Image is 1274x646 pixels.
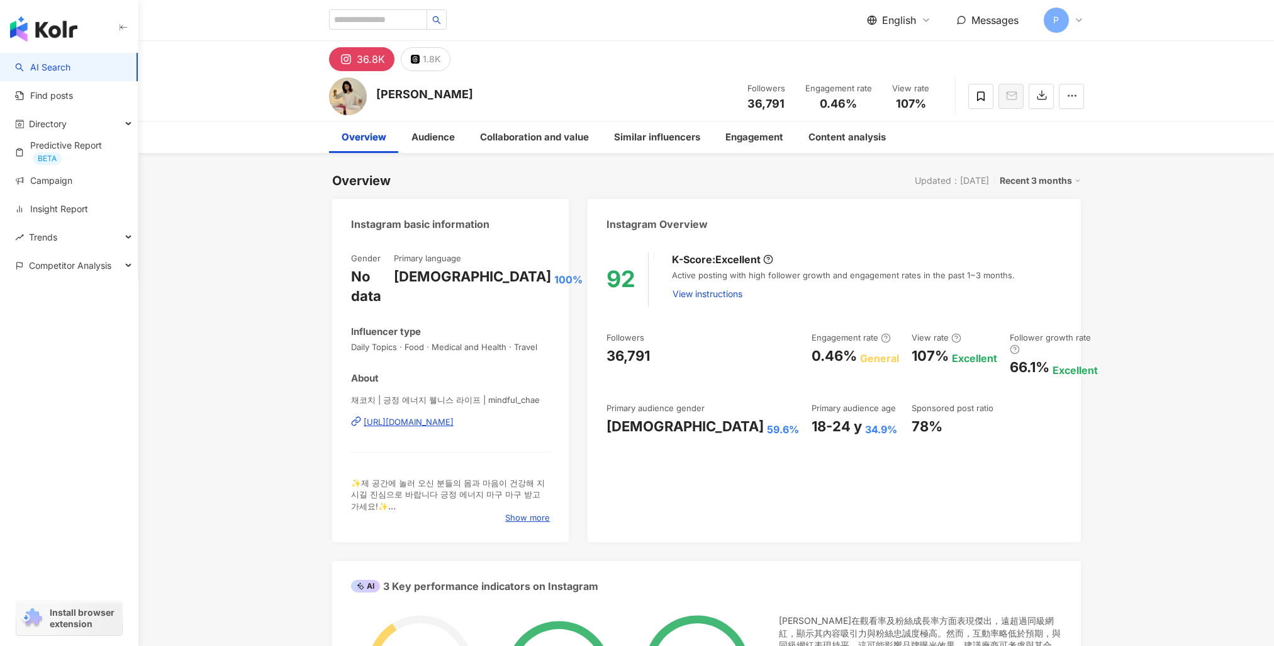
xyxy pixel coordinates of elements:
[606,402,705,414] div: Primary audience gender
[15,139,128,165] a: Predictive ReportBETA
[673,289,742,299] span: View instructions
[672,269,1061,306] div: Active posting with high follower growth and engagement rates in the past 1~3 months.
[747,97,785,110] span: 36,791
[1010,358,1049,377] div: 66.1%
[812,332,891,343] div: Engagement rate
[15,89,73,102] a: Find posts
[15,174,72,187] a: Campaign
[357,50,385,68] div: 36.8K
[912,332,961,343] div: View rate
[606,266,635,292] div: 92
[606,346,650,366] div: 36,791
[411,130,455,145] div: Audience
[351,580,380,592] div: AI
[820,98,857,110] span: 0.46%
[742,82,790,95] div: Followers
[952,351,997,365] div: Excellent
[351,217,489,231] div: Instagram basic information
[376,86,473,102] div: [PERSON_NAME]
[505,512,550,523] span: Show more
[882,13,916,27] span: English
[672,281,743,307] button: View instructions
[812,402,896,414] div: Primary audience age
[394,267,551,286] div: [DEMOGRAPHIC_DATA]
[971,14,1019,26] span: Messages
[351,267,381,306] div: No data
[812,417,862,436] div: 18-24 y
[912,346,949,366] div: 107%
[16,601,122,635] a: chrome extensionInstall browser extension
[342,130,386,145] div: Overview
[725,130,783,145] div: Engagement
[50,607,118,630] span: Install browser extension
[865,422,897,436] div: 34.9%
[606,217,708,231] div: Instagram Overview
[364,416,454,428] div: [URL][DOMAIN_NAME]
[351,325,421,338] div: Influencer type
[20,608,44,628] img: chrome extension
[332,172,391,190] div: Overview
[351,341,550,353] span: Daily Topics · Food · Medical and Health · Travel
[887,82,935,95] div: View rate
[606,417,764,436] div: [DEMOGRAPHIC_DATA]
[896,98,926,110] span: 107%
[915,176,989,186] div: Updated：[DATE]
[606,332,644,343] div: Followers
[394,252,461,264] div: Primary language
[1000,173,1081,189] div: Recent 3 months
[29,223,57,251] span: Trends
[860,351,899,365] div: General
[614,130,700,145] div: Similar influencers
[29,251,111,280] span: Competitor Analysis
[351,416,550,428] a: [URL][DOMAIN_NAME]
[351,478,548,545] span: ✨제 공간에 놀러 오신 분들의 몸과 마음이 건강해 지시길 진심으로 바랍니다 긍정 에너지 마구 마구 받고 가세요!✨ 🔛 [GEOGRAPHIC_DATA]에서 온 킬너 브렉퍼스트 ...
[1053,363,1098,377] div: Excellent
[15,233,24,242] span: rise
[29,110,67,138] span: Directory
[912,402,993,414] div: Sponsored post ratio
[432,16,441,25] span: search
[812,346,857,366] div: 0.46%
[351,252,381,264] div: Gender
[423,50,440,68] div: 1.8K
[554,273,583,286] span: 100%
[672,252,773,266] div: K-Score :
[401,47,450,71] button: 1.8K
[1010,332,1098,355] div: Follower growth rate
[715,252,761,266] div: Excellent
[351,371,379,385] div: About
[805,82,872,95] div: Engagement rate
[351,394,550,405] span: 채코치 | 긍정 에너지 웰니스 라이프 | mindful_chae
[329,77,367,115] img: KOL Avatar
[912,417,942,436] div: 78%
[351,579,598,593] div: 3 Key performance indicators on Instagram
[10,16,77,42] img: logo
[15,203,88,215] a: Insight Report
[1053,13,1059,27] span: P
[767,422,799,436] div: 59.6%
[480,130,589,145] div: Collaboration and value
[15,61,70,74] a: searchAI Search
[808,130,886,145] div: Content analysis
[329,47,394,71] button: 36.8K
